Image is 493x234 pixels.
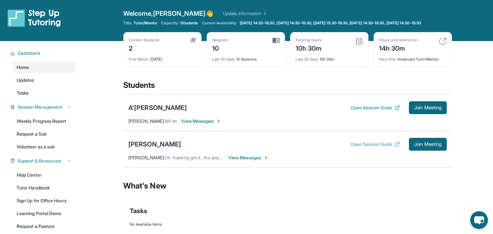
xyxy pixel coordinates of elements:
[165,155,241,160] span: Oh Yuetong got it , the answer is 345
[13,62,76,73] a: Home
[414,106,442,110] span: Join Meeting
[409,138,447,151] button: Join Meeting
[13,128,76,140] a: Request a Sub
[15,104,72,110] button: Session Management
[13,208,76,219] a: Learning Portal Demo
[13,141,76,153] a: Volunteer as a sub
[129,43,159,53] div: 2
[409,101,447,114] button: Join Meeting
[165,118,177,124] span: Wil do
[379,53,446,62] div: Advanced Tutor/Mentor
[18,104,62,110] span: Session Management
[130,222,445,227] div: No Available Items
[264,155,269,160] img: Chevron-Right
[13,182,76,194] a: Tutor Handbook
[190,38,196,43] img: card
[129,57,149,62] span: First Match :
[212,53,280,62] div: 10 Sessions
[439,38,446,45] img: card
[161,21,179,26] span: Capacity:
[130,206,147,215] span: Tasks
[296,57,319,62] span: Last 30 days :
[128,103,187,112] div: A'[PERSON_NAME]
[8,9,61,27] img: logo
[296,53,363,62] div: 10h 30m
[296,43,322,53] div: 10h 30m
[212,43,228,53] div: 10
[355,38,363,45] img: card
[379,43,418,53] div: 14h 30m
[17,90,29,96] span: Tasks
[123,80,452,94] div: Students
[13,169,76,181] a: Help Center
[17,77,34,83] span: Updates
[134,21,157,26] span: Tutor/Mentor
[123,9,214,18] span: Welcome, [PERSON_NAME] 👋
[180,21,198,26] span: 1 Students
[18,50,40,56] span: Dashboard
[229,155,269,161] span: View Messages
[238,21,422,26] a: [DATE] 14:30-16:30, [DATE] 14:30-16:30, [DATE] 15:30-16:30, [DATE] 14:30-16:30, [DATE] 14:30-16:30
[13,87,76,99] a: Tasks
[296,38,322,43] div: Tutoring hours
[18,158,61,164] span: Support & Resources
[202,21,237,26] span: Current Availability:
[212,57,235,62] span: Last 30 days :
[13,195,76,206] a: Sign Up for Office Hours
[13,74,76,86] a: Updates
[272,38,280,43] img: card
[123,21,132,26] span: Title:
[128,118,165,124] span: [PERSON_NAME] :
[351,104,400,111] button: Open Session Guide
[13,221,76,232] a: Request a Feature
[128,140,181,149] div: [PERSON_NAME]
[17,64,29,71] span: Home
[240,21,421,26] span: [DATE] 14:30-16:30, [DATE] 14:30-16:30, [DATE] 15:30-16:30, [DATE] 14:30-16:30, [DATE] 14:30-16:30
[15,158,72,164] button: Support & Resources
[212,38,228,43] div: Sessions
[223,10,268,17] a: Update Information
[129,53,196,62] div: [DATE]
[15,50,72,56] button: Dashboard
[351,141,400,147] button: Open Session Guide
[216,119,221,124] img: Chevron-Right
[129,38,159,43] div: Current Students
[123,172,452,200] div: What's New
[414,142,442,146] span: Join Meeting
[128,155,165,160] span: [PERSON_NAME] :
[470,211,488,229] button: chat-button
[181,118,221,124] span: View Messages
[379,57,396,62] span: Next title :
[261,10,268,17] img: Chevron Right
[13,115,76,127] a: Weekly Progress Report
[379,38,418,43] div: Hours until promotion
